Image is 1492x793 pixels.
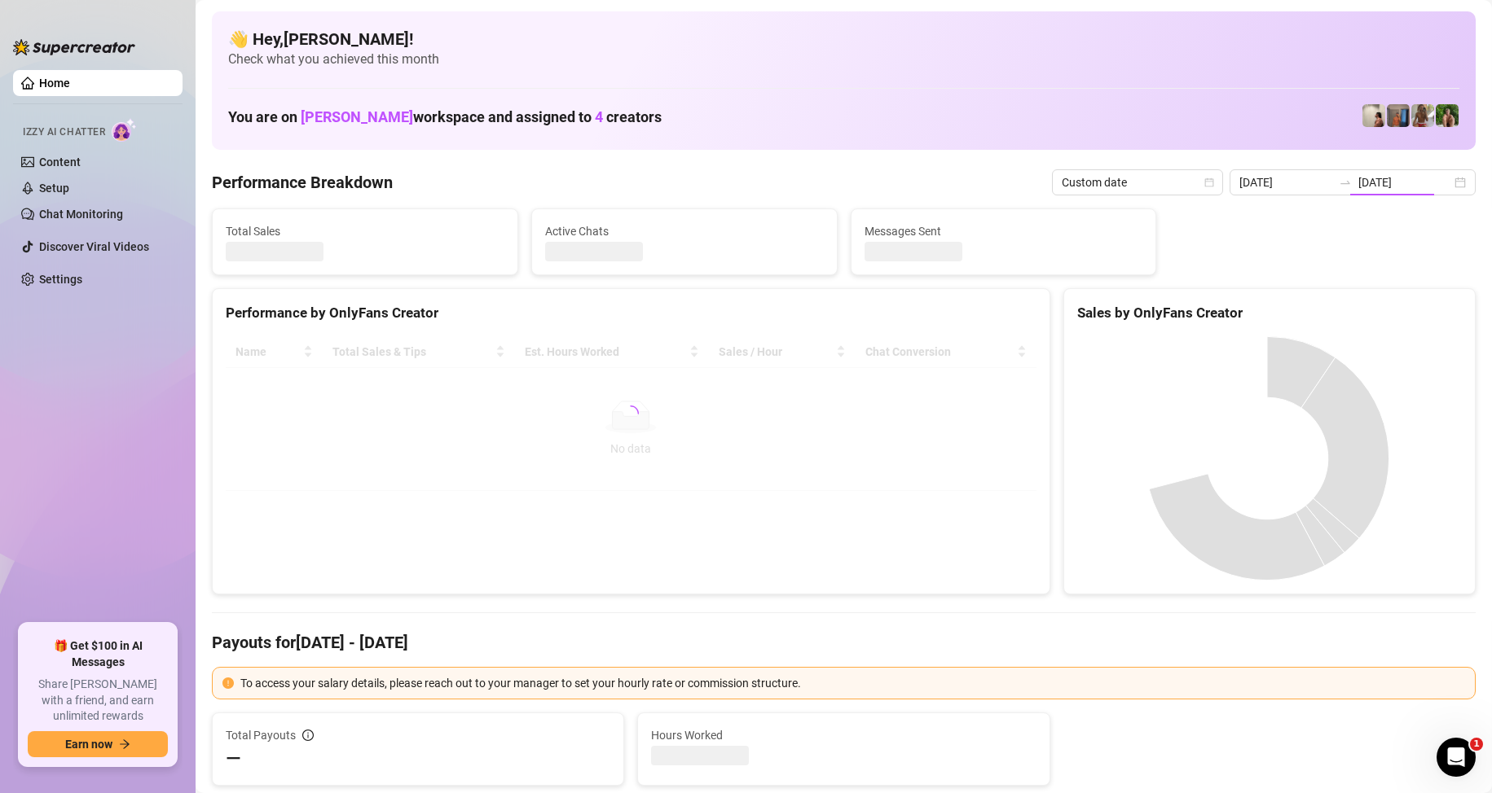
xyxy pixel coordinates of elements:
[212,631,1476,654] h4: Payouts for [DATE] - [DATE]
[212,171,393,194] h4: Performance Breakdown
[28,677,168,725] span: Share [PERSON_NAME] with a friend, and earn unlimited rewards
[226,302,1036,324] div: Performance by OnlyFans Creator
[545,222,824,240] span: Active Chats
[23,125,105,140] span: Izzy AI Chatter
[301,108,413,125] span: [PERSON_NAME]
[39,240,149,253] a: Discover Viral Videos
[1077,302,1462,324] div: Sales by OnlyFans Creator
[28,731,168,757] button: Earn nowarrow-right
[1470,738,1483,751] span: 1
[1339,176,1352,189] span: swap-right
[39,77,70,90] a: Home
[1339,176,1352,189] span: to
[228,108,662,126] h1: You are on workspace and assigned to creators
[39,273,82,286] a: Settings
[1239,173,1332,191] input: Start date
[13,39,135,55] img: logo-BBDzfeDw.svg
[1204,177,1214,187] span: calendar
[865,222,1143,240] span: Messages Sent
[623,405,639,422] span: loading
[226,746,241,772] span: —
[222,677,234,689] span: exclamation-circle
[39,182,69,195] a: Setup
[39,208,123,221] a: Chat Monitoring
[595,108,603,125] span: 4
[1362,104,1385,127] img: Ralphy
[39,156,81,169] a: Content
[112,118,137,142] img: AI Chatter
[65,738,112,751] span: Earn now
[1411,104,1434,127] img: Nathaniel
[228,28,1459,50] h4: 👋 Hey, [PERSON_NAME] !
[1437,738,1476,777] iframe: Intercom live chat
[1062,170,1213,195] span: Custom date
[228,50,1459,68] span: Check what you achieved this month
[1358,173,1451,191] input: End date
[119,738,130,750] span: arrow-right
[240,674,1465,692] div: To access your salary details, please reach out to your manager to set your hourly rate or commis...
[226,726,296,744] span: Total Payouts
[1436,104,1459,127] img: Nathaniel
[1387,104,1410,127] img: Wayne
[651,726,1036,744] span: Hours Worked
[302,729,314,741] span: info-circle
[28,638,168,670] span: 🎁 Get $100 in AI Messages
[226,222,504,240] span: Total Sales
